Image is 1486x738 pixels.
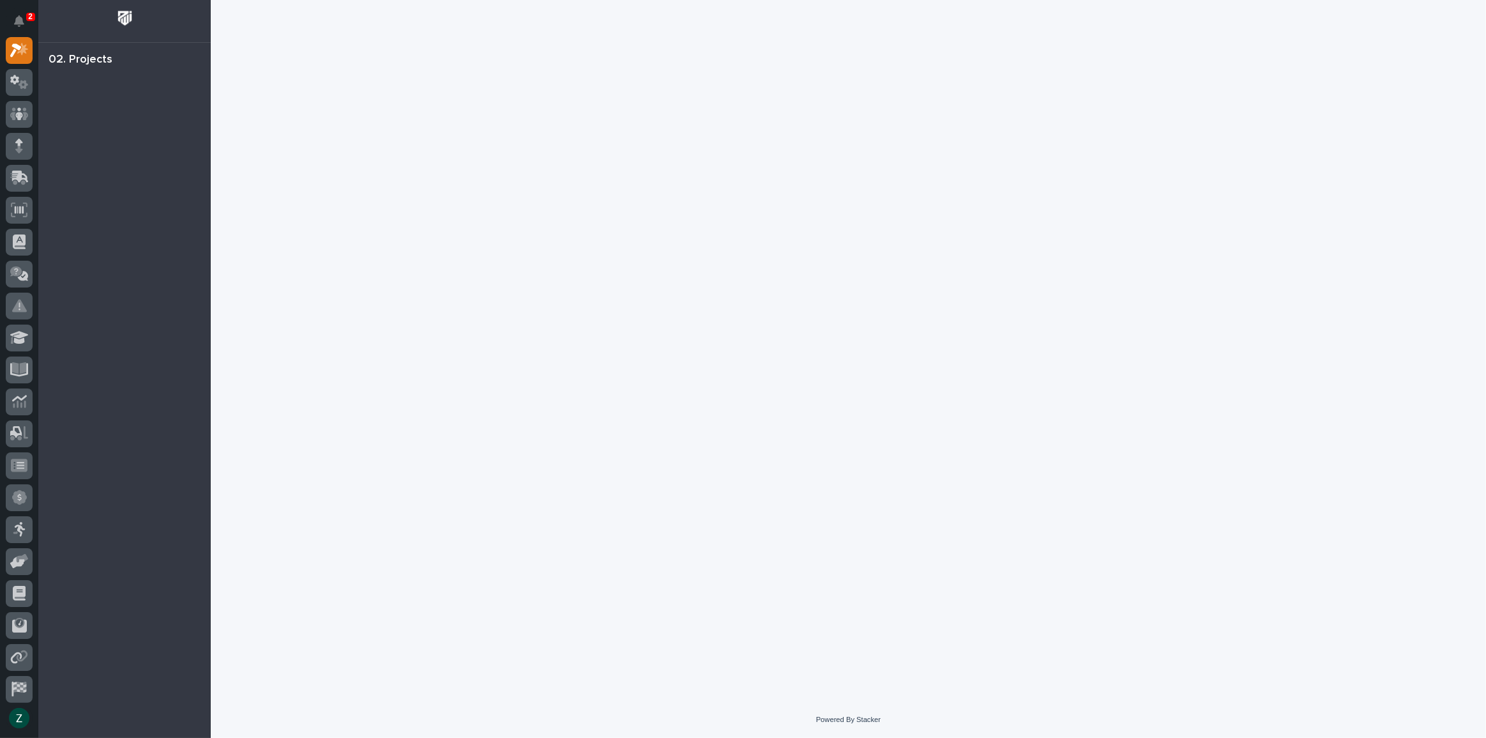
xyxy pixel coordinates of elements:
[6,705,33,732] button: users-avatar
[816,716,881,723] a: Powered By Stacker
[28,12,33,21] p: 2
[113,6,137,30] img: Workspace Logo
[49,53,112,67] div: 02. Projects
[16,15,33,36] div: Notifications2
[6,8,33,35] button: Notifications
